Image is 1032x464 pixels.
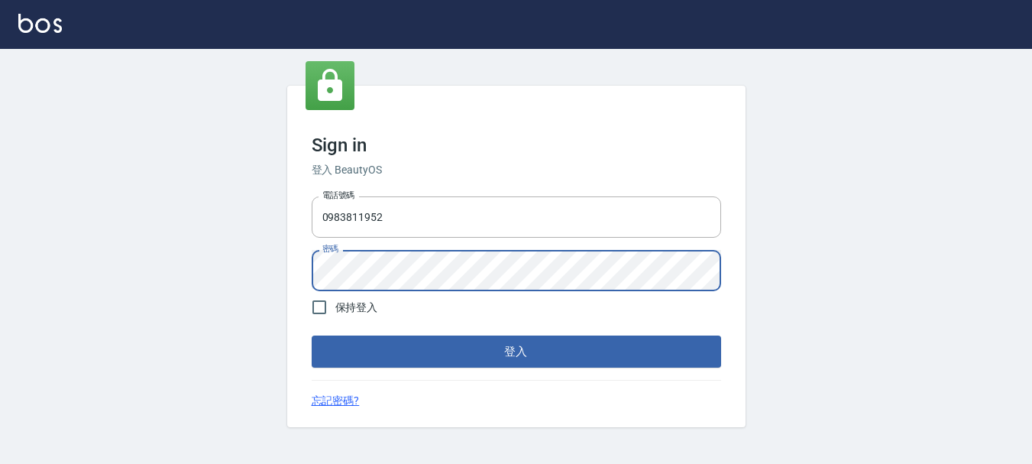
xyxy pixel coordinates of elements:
[322,243,338,255] label: 密碼
[312,135,721,156] h3: Sign in
[312,162,721,178] h6: 登入 BeautyOS
[312,336,721,368] button: 登入
[18,14,62,33] img: Logo
[312,393,360,409] a: 忘記密碼?
[335,300,378,316] span: 保持登入
[322,190,354,201] label: 電話號碼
